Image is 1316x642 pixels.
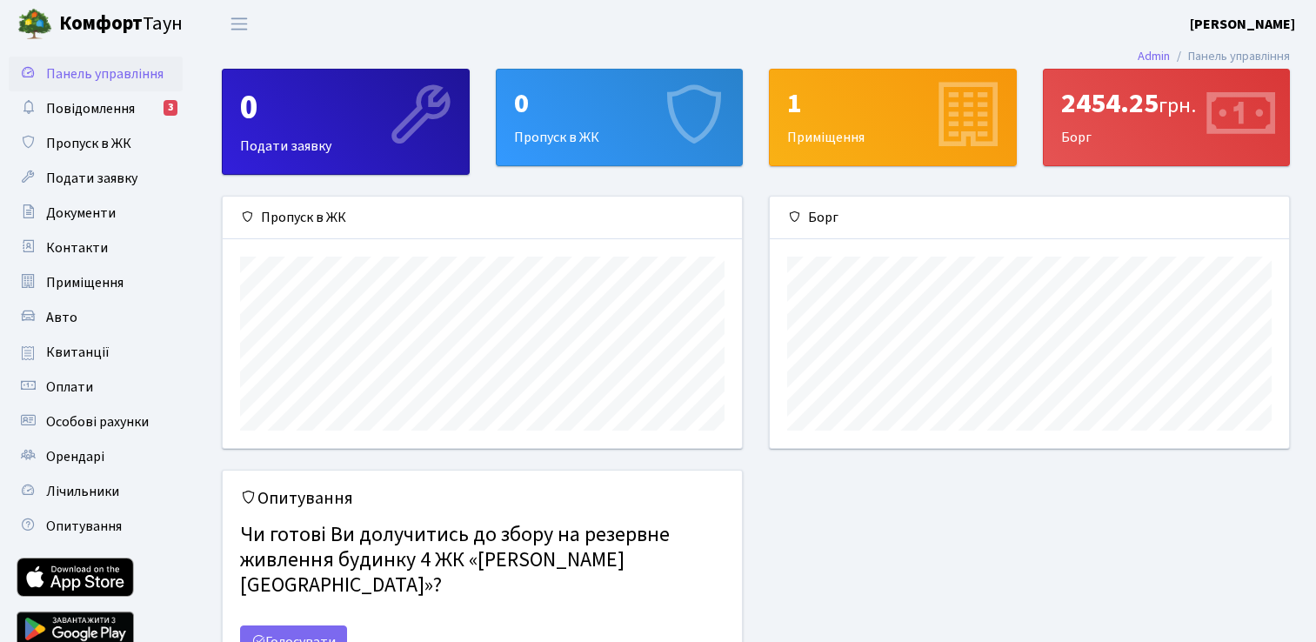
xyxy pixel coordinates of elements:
[46,238,108,257] span: Контакти
[1170,47,1290,66] li: Панель управління
[46,134,131,153] span: Пропуск в ЖК
[496,69,744,166] a: 0Пропуск в ЖК
[223,197,742,239] div: Пропуск в ЖК
[222,69,470,175] a: 0Подати заявку
[59,10,183,39] span: Таун
[1138,47,1170,65] a: Admin
[1061,87,1273,120] div: 2454.25
[9,439,183,474] a: Орендарі
[46,412,149,431] span: Особові рахунки
[770,197,1289,239] div: Борг
[46,308,77,327] span: Авто
[46,378,93,397] span: Оплати
[9,196,183,231] a: Документи
[164,100,177,116] div: 3
[9,231,183,265] a: Контакти
[9,405,183,439] a: Особові рахунки
[46,204,116,223] span: Документи
[223,70,469,174] div: Подати заявку
[9,300,183,335] a: Авто
[46,64,164,84] span: Панель управління
[769,69,1017,166] a: 1Приміщення
[46,482,119,501] span: Лічильники
[9,161,183,196] a: Подати заявку
[1112,38,1316,75] nav: breadcrumb
[9,335,183,370] a: Квитанції
[1044,70,1290,165] div: Борг
[1190,15,1295,34] b: [PERSON_NAME]
[46,447,104,466] span: Орендарі
[1190,14,1295,35] a: [PERSON_NAME]
[9,474,183,509] a: Лічильники
[46,343,110,362] span: Квитанції
[770,70,1016,165] div: Приміщення
[787,87,999,120] div: 1
[240,488,725,509] h5: Опитування
[497,70,743,165] div: Пропуск в ЖК
[9,57,183,91] a: Панель управління
[59,10,143,37] b: Комфорт
[9,370,183,405] a: Оплати
[1159,90,1196,121] span: грн.
[46,99,135,118] span: Повідомлення
[514,87,725,120] div: 0
[240,87,451,129] div: 0
[17,7,52,42] img: logo.png
[9,265,183,300] a: Приміщення
[46,169,137,188] span: Подати заявку
[46,273,124,292] span: Приміщення
[9,126,183,161] a: Пропуск в ЖК
[46,517,122,536] span: Опитування
[9,91,183,126] a: Повідомлення3
[217,10,261,38] button: Переключити навігацію
[9,509,183,544] a: Опитування
[240,516,725,605] h4: Чи готові Ви долучитись до збору на резервне живлення будинку 4 ЖК «[PERSON_NAME][GEOGRAPHIC_DATA]»?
